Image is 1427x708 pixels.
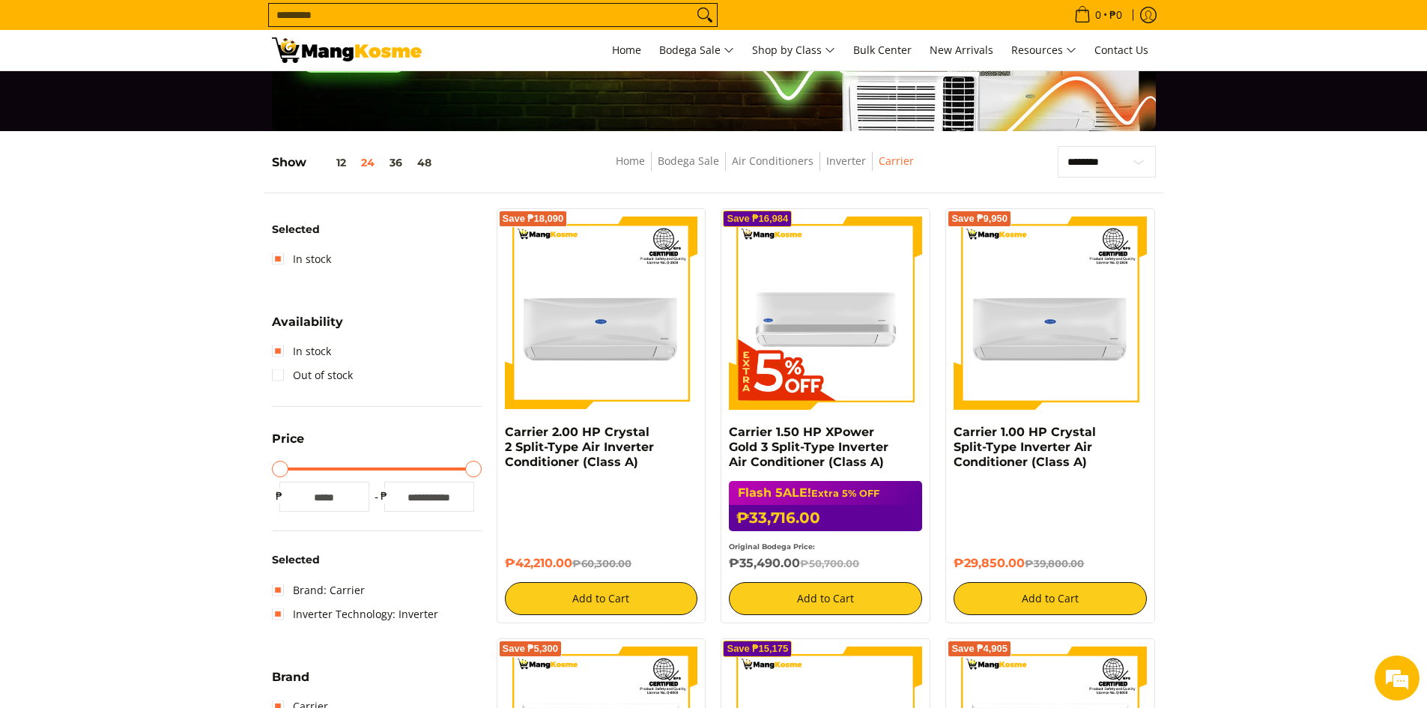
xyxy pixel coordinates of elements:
[272,554,482,567] h6: Selected
[7,409,285,462] textarea: Type your message and click 'Submit'
[729,542,815,551] small: Original Bodega Price:
[272,671,309,695] summary: Open
[272,671,309,683] span: Brand
[246,7,282,43] div: Minimize live chat window
[272,488,287,503] span: ₱
[752,41,835,60] span: Shop by Class
[437,30,1156,70] nav: Main Menu
[729,425,888,469] a: Carrier 1.50 HP XPower Gold 3 Split-Type Inverter Air Conditioner (Class A)
[745,30,843,70] a: Shop by Class
[272,247,331,271] a: In stock
[503,214,564,223] span: Save ₱18,090
[954,556,1147,571] h6: ₱29,850.00
[306,157,354,169] button: 12
[521,152,1010,186] nav: Breadcrumbs
[354,157,382,169] button: 24
[272,363,353,387] a: Out of stock
[605,30,649,70] a: Home
[382,157,410,169] button: 36
[853,43,912,57] span: Bulk Center
[658,154,719,168] a: Bodega Sale
[272,339,331,363] a: In stock
[572,557,631,569] del: ₱60,300.00
[729,505,922,531] h6: ₱33,716.00
[954,425,1096,469] a: Carrier 1.00 HP Crystal Split-Type Inverter Air Conditioner (Class A)
[272,433,304,445] span: Price
[930,43,993,57] span: New Arrivals
[505,556,698,571] h6: ₱42,210.00
[1087,30,1156,70] a: Contact Us
[272,316,343,339] summary: Open
[1070,7,1127,23] span: •
[652,30,742,70] a: Bodega Sale
[729,582,922,615] button: Add to Cart
[1107,10,1124,20] span: ₱0
[505,425,654,469] a: Carrier 2.00 HP Crystal 2 Split-Type Air Inverter Conditioner (Class A)
[846,30,919,70] a: Bulk Center
[659,41,734,60] span: Bodega Sale
[272,578,365,602] a: Brand: Carrier
[729,217,922,410] img: Carrier 1.50 HP XPower Gold 3 Split-Type Inverter Air Conditioner (Class A)
[272,37,422,63] img: Bodega Sale Aircon l Mang Kosme: Home Appliances Warehouse Sale
[1011,41,1076,60] span: Resources
[272,223,482,237] h6: Selected
[727,644,788,653] span: Save ₱15,175
[503,644,559,653] span: Save ₱5,300
[410,157,439,169] button: 48
[272,316,343,328] span: Availability
[612,43,641,57] span: Home
[78,84,252,103] div: Leave a message
[1094,43,1148,57] span: Contact Us
[1004,30,1084,70] a: Resources
[505,217,698,410] img: Carrier 2.00 HP Crystal 2 Split-Type Air Inverter Conditioner (Class A)
[272,602,438,626] a: Inverter Technology: Inverter
[31,189,261,340] span: We are offline. Please leave us a message.
[879,152,914,171] span: Carrier
[951,214,1008,223] span: Save ₱9,950
[377,488,392,503] span: ₱
[922,30,1001,70] a: New Arrivals
[272,433,304,456] summary: Open
[954,217,1147,410] img: Carrier 1.00 HP Crystal Split-Type Inverter Air Conditioner (Class A)
[616,154,645,168] a: Home
[219,462,272,482] em: Submit
[505,582,698,615] button: Add to Cart
[954,582,1147,615] button: Add to Cart
[272,155,439,170] h5: Show
[729,556,922,571] h6: ₱35,490.00
[727,214,788,223] span: Save ₱16,984
[732,154,814,168] a: Air Conditioners
[1093,10,1103,20] span: 0
[693,4,717,26] button: Search
[826,154,866,168] a: Inverter
[951,644,1008,653] span: Save ₱4,905
[1025,557,1084,569] del: ₱39,800.00
[800,557,859,569] del: ₱50,700.00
